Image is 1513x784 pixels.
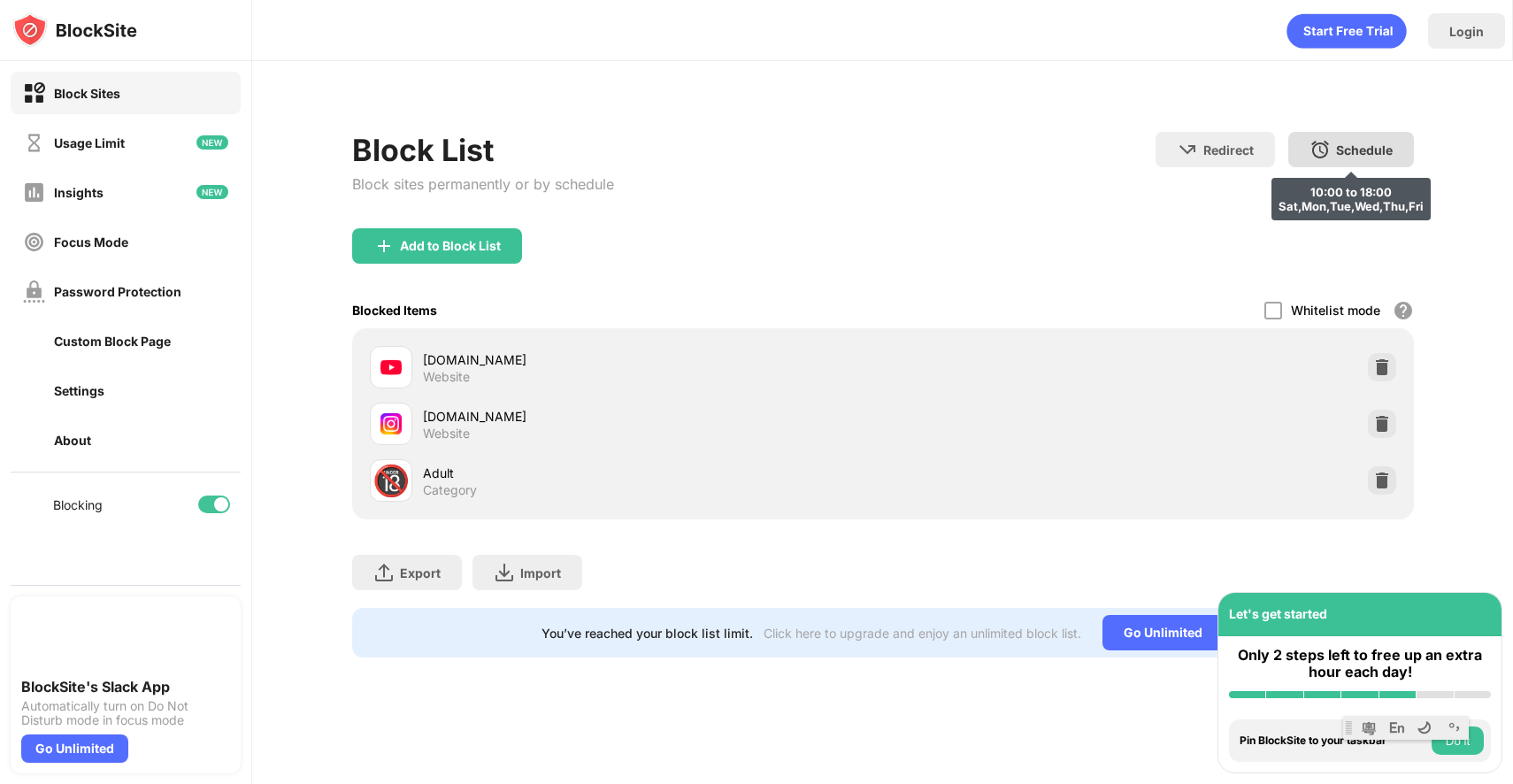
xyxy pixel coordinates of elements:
img: settings-off.svg [23,380,45,402]
img: focus-off.svg [23,231,45,253]
div: Password Protection [54,284,181,299]
div: Block List [352,132,614,168]
div: Redirect [1203,142,1254,158]
div: 🔞 [372,463,410,499]
div: Usage Limit [54,135,125,150]
button: Do it [1432,726,1484,755]
div: Export [400,565,441,580]
div: [DOMAIN_NAME] [423,407,883,426]
img: push-slack.svg [21,607,85,671]
div: [DOMAIN_NAME] [423,350,883,369]
div: Insights [54,185,104,200]
img: time-usage-off.svg [23,132,45,154]
div: You’ve reached your block list limit. [541,626,753,641]
img: logo-blocksite.svg [12,12,137,48]
img: customize-block-page-off.svg [23,330,45,352]
div: Block Sites [54,86,120,101]
div: Blocked Items [352,303,437,318]
div: Go Unlimited [21,734,128,763]
div: Settings [54,383,104,398]
img: insights-off.svg [23,181,45,204]
div: Click here to upgrade and enjoy an unlimited block list. [764,626,1081,641]
div: Blocking [53,497,103,512]
img: omni-setup-toggle.svg [1473,605,1491,623]
div: Website [423,369,470,385]
div: Focus Mode [54,234,128,250]
img: favicons [380,413,402,434]
div: Pin BlockSite to your taskbar [1240,734,1427,747]
div: BlockSite's Slack App [21,678,230,696]
img: block-on.svg [23,82,45,104]
div: About [54,433,91,448]
div: Custom Block Page [54,334,171,349]
img: new-icon.svg [196,185,228,199]
div: Add to Block List [400,239,501,253]
img: blocking-icon.svg [21,494,42,515]
div: Website [423,426,470,442]
div: Category [423,482,477,498]
img: eye-not-visible.svg [1448,605,1466,623]
div: Login [1449,24,1484,39]
div: Whitelist mode [1291,303,1380,318]
img: favicons [380,357,402,378]
div: Import [520,565,561,580]
div: Automatically turn on Do Not Disturb mode in focus mode [21,699,230,727]
div: Let's get started [1229,606,1327,621]
div: Adult [423,464,883,482]
img: new-icon.svg [196,135,228,150]
img: lock-menu.svg [207,330,228,351]
div: Only 2 steps left to free up an extra hour each day! [1229,647,1491,680]
div: Go Unlimited [1102,615,1224,650]
img: about-off.svg [23,429,45,451]
div: animation [1286,13,1407,49]
div: Block sites permanently or by schedule [352,175,614,193]
div: 10:00 to 18:00 [1279,185,1424,199]
img: lock-menu.svg [207,281,228,302]
div: Sat,Mon,Tue,Wed,Thu,Fri [1279,199,1424,213]
div: Schedule [1336,142,1393,158]
img: password-protection-off.svg [23,281,45,303]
